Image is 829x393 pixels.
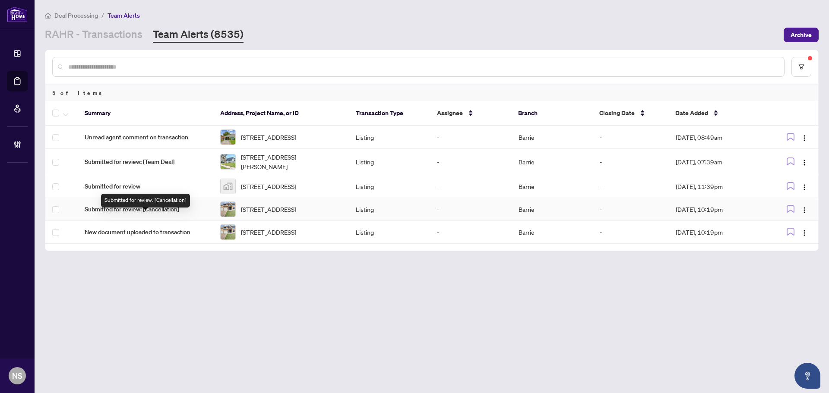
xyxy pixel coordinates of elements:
[593,175,669,198] td: -
[221,154,235,169] img: thumbnail-img
[430,101,511,126] th: Assignee
[45,27,142,43] a: RAHR - Transactions
[593,198,669,221] td: -
[221,130,235,145] img: thumbnail-img
[349,198,430,221] td: Listing
[349,126,430,149] td: Listing
[791,57,811,77] button: filter
[801,135,808,141] img: Logo
[241,152,342,171] span: [STREET_ADDRESS][PERSON_NAME]
[668,101,766,126] th: Date Added
[512,126,593,149] td: Barrie
[791,28,812,42] span: Archive
[430,149,511,175] td: -
[349,149,430,175] td: Listing
[798,64,804,70] span: filter
[430,126,511,149] td: -
[349,175,430,198] td: Listing
[675,108,708,118] span: Date Added
[349,101,430,126] th: Transaction Type
[801,230,808,236] img: Logo
[241,227,296,237] span: [STREET_ADDRESS]
[669,198,766,221] td: [DATE], 10:19pm
[669,149,766,175] td: [DATE], 07:39am
[512,149,593,175] td: Barrie
[784,28,819,42] button: Archive
[593,126,669,149] td: -
[221,202,235,217] img: thumbnail-img
[669,126,766,149] td: [DATE], 08:49am
[797,202,811,216] button: Logo
[108,12,140,19] span: Team Alerts
[599,108,635,118] span: Closing Date
[794,363,820,389] button: Open asap
[593,221,669,244] td: -
[592,101,668,126] th: Closing Date
[85,157,206,167] span: Submitted for review: [Team Deal]
[797,130,811,144] button: Logo
[45,13,51,19] span: home
[241,132,296,142] span: [STREET_ADDRESS]
[85,182,206,191] span: Submitted for review
[512,175,593,198] td: Barrie
[430,198,511,221] td: -
[669,221,766,244] td: [DATE], 10:19pm
[221,225,235,239] img: thumbnail-img
[797,179,811,193] button: Logo
[511,101,592,126] th: Branch
[54,12,98,19] span: Deal Processing
[101,10,104,20] li: /
[85,204,206,214] span: Submitted for review: [Cancellation]
[221,179,235,194] img: thumbnail-img
[437,108,463,118] span: Assignee
[797,225,811,239] button: Logo
[593,149,669,175] td: -
[430,175,511,198] td: -
[153,27,244,43] a: Team Alerts (8535)
[213,101,349,126] th: Address, Project Name, or ID
[801,207,808,214] img: Logo
[7,6,28,22] img: logo
[85,227,206,237] span: New document uploaded to transaction
[801,159,808,166] img: Logo
[85,132,206,142] span: Unread agent comment on transaction
[669,175,766,198] td: [DATE], 11:39pm
[78,101,213,126] th: Summary
[101,194,190,208] div: Submitted for review: [Cancellation]
[12,370,22,382] span: NS
[430,221,511,244] td: -
[801,184,808,191] img: Logo
[797,155,811,169] button: Logo
[45,85,818,101] div: 5 of Items
[512,221,593,244] td: Barrie
[349,221,430,244] td: Listing
[241,182,296,191] span: [STREET_ADDRESS]
[512,198,593,221] td: Barrie
[241,204,296,214] span: [STREET_ADDRESS]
